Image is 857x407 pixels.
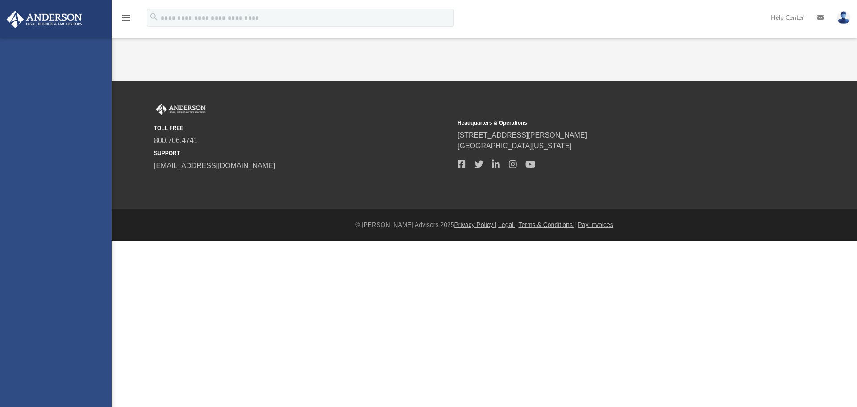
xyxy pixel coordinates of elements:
i: menu [121,13,131,23]
img: Anderson Advisors Platinum Portal [4,11,85,28]
a: [STREET_ADDRESS][PERSON_NAME] [458,131,587,139]
small: Headquarters & Operations [458,119,755,127]
a: Pay Invoices [578,221,613,228]
i: search [149,12,159,22]
small: SUPPORT [154,149,451,157]
div: © [PERSON_NAME] Advisors 2025 [112,220,857,230]
a: [EMAIL_ADDRESS][DOMAIN_NAME] [154,162,275,169]
a: Terms & Conditions | [519,221,576,228]
a: Privacy Policy | [454,221,497,228]
a: [GEOGRAPHIC_DATA][US_STATE] [458,142,572,150]
small: TOLL FREE [154,124,451,132]
a: menu [121,17,131,23]
img: User Pic [837,11,850,24]
a: 800.706.4741 [154,137,198,144]
a: Legal | [498,221,517,228]
img: Anderson Advisors Platinum Portal [154,104,208,115]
